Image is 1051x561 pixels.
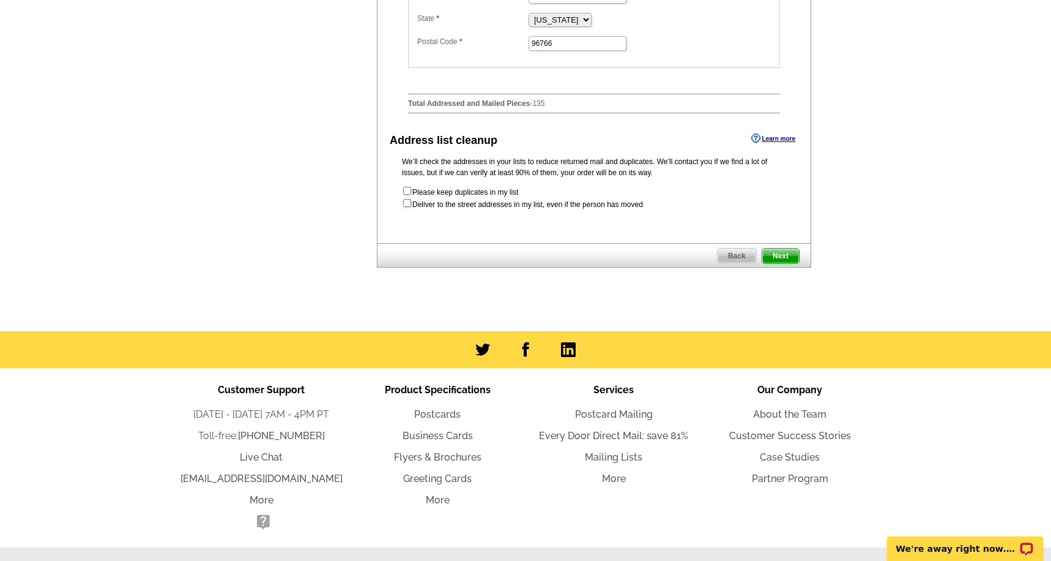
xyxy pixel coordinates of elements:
span: Next [762,249,799,263]
a: More [602,473,626,484]
span: Back [718,249,756,263]
a: More [426,494,450,506]
a: Customer Success Stories [729,430,851,442]
a: Greeting Cards [403,473,472,484]
strong: Total Addressed and Mailed Pieces [408,99,530,108]
li: Toll-free: [173,429,349,443]
a: Every Door Direct Mail: save 81% [539,430,688,442]
span: Our Company [757,384,822,396]
span: Product Specifications [385,384,491,396]
form: Please keep duplicates in my list Deliver to the street addresses in my list, even if the person ... [402,186,786,210]
span: Customer Support [218,384,305,396]
p: We’ll check the addresses in your lists to reduce returned mail and duplicates. We’ll contact you... [402,156,786,178]
label: State [417,13,527,24]
a: Learn more [751,134,795,143]
a: About the Team [753,409,826,420]
a: Mailing Lists [585,451,642,463]
a: More [250,494,273,506]
a: Postcards [414,409,461,420]
a: Partner Program [752,473,828,484]
a: Case Studies [760,451,820,463]
a: Back [717,248,757,264]
span: Services [593,384,634,396]
span: 135 [532,99,544,108]
a: Postcard Mailing [575,409,653,420]
a: Live Chat [240,451,283,463]
a: Flyers & Brochures [394,451,481,463]
div: Address list cleanup [390,132,497,149]
a: [EMAIL_ADDRESS][DOMAIN_NAME] [180,473,343,484]
iframe: LiveChat chat widget [879,522,1051,561]
a: Business Cards [403,430,473,442]
a: [PHONE_NUMBER] [238,430,325,442]
label: Postal Code [417,36,527,47]
li: [DATE] - [DATE] 7AM - 4PM PT [173,407,349,422]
